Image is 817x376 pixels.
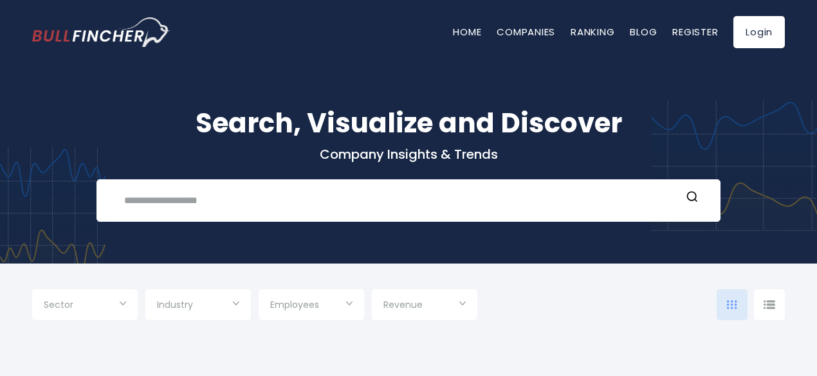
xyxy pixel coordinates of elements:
a: Companies [497,25,555,39]
input: Selection [383,294,466,318]
span: Revenue [383,299,423,310]
a: Go to homepage [32,17,170,47]
a: Blog [630,25,657,39]
input: Selection [157,294,239,318]
img: icon-comp-grid.svg [727,300,737,309]
input: Selection [270,294,353,318]
span: Employees [270,299,319,310]
input: Selection [44,294,126,318]
a: Home [453,25,481,39]
span: Industry [157,299,193,310]
a: Ranking [571,25,614,39]
span: Sector [44,299,73,310]
button: Search [684,190,701,206]
img: bullfincher logo [32,17,170,47]
img: icon-comp-list-view.svg [764,300,775,309]
h1: Search, Visualize and Discover [32,103,785,143]
p: Company Insights & Trends [32,146,785,163]
a: Register [672,25,718,39]
a: Login [733,16,785,48]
